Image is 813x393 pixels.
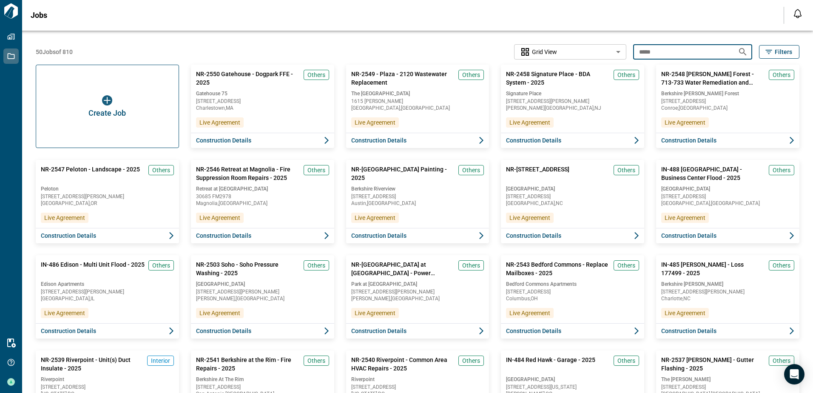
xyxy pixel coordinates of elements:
[152,261,170,270] span: Others
[191,133,334,148] button: Construction Details
[506,260,610,277] span: NR-2543 Bedford Commons - Replace Mailboxes - 2025
[734,43,751,60] button: Search jobs
[307,71,325,79] span: Others
[196,384,329,390] span: [STREET_ADDRESS]
[307,166,325,174] span: Others
[506,165,569,182] span: NR-[STREET_ADDRESS]
[355,118,395,127] span: Live Agreement
[661,165,765,182] span: IN-488 [GEOGRAPHIC_DATA] - Business Center Flood - 2025
[31,11,47,20] span: Jobs
[759,45,799,59] button: Filters
[199,309,240,317] span: Live Agreement
[661,296,794,301] span: Charlotte , NC
[506,376,639,383] span: [GEOGRAPHIC_DATA]
[351,70,455,87] span: NR-2549 - Plaza - 2120 Wastewater Replacement
[307,261,325,270] span: Others
[351,231,406,240] span: Construction Details
[351,281,484,288] span: Park at [GEOGRAPHIC_DATA]
[199,214,240,222] span: Live Agreement
[196,231,251,240] span: Construction Details
[196,296,329,301] span: [PERSON_NAME] , [GEOGRAPHIC_DATA]
[196,260,300,277] span: NR-2503 Soho - Soho Pressure Washing - 2025
[506,185,639,192] span: [GEOGRAPHIC_DATA]
[152,166,170,174] span: Others
[506,194,639,199] span: [STREET_ADDRESS]
[196,289,329,294] span: [STREET_ADDRESS][PERSON_NAME]
[196,105,329,111] span: Charlestown , MA
[307,356,325,365] span: Others
[501,323,644,339] button: Construction Details
[41,327,96,335] span: Construction Details
[661,99,794,104] span: [STREET_ADDRESS]
[351,185,484,192] span: Berkshire Riverview
[351,90,484,97] span: The [GEOGRAPHIC_DATA]
[661,281,794,288] span: Berkshire [PERSON_NAME]
[44,309,85,317] span: Live Agreement
[351,194,484,199] span: [STREET_ADDRESS]
[196,376,329,383] span: Berkshire At The Rim
[665,118,705,127] span: Live Agreement
[773,71,790,79] span: Others
[41,356,144,373] span: NR-2539 Riverpoint - Unit(s) Duct Insulate - 2025
[462,71,480,79] span: Others
[351,99,484,104] span: 1615 [PERSON_NAME]
[41,194,174,199] span: [STREET_ADDRESS][PERSON_NAME]
[196,136,251,145] span: Construction Details
[661,376,794,383] span: The [PERSON_NAME]
[532,48,557,56] span: Grid View
[351,136,406,145] span: Construction Details
[661,194,794,199] span: [STREET_ADDRESS]
[773,166,790,174] span: Others
[36,48,73,56] span: 50 Jobs of 810
[41,201,174,206] span: [GEOGRAPHIC_DATA] , OR
[351,356,455,373] span: NR-2540 Riverpoint - Common Area HVAC Repairs - 2025
[36,228,179,243] button: Construction Details
[656,133,799,148] button: Construction Details
[351,105,484,111] span: [GEOGRAPHIC_DATA] , [GEOGRAPHIC_DATA]
[661,289,794,294] span: [STREET_ADDRESS][PERSON_NAME]
[509,309,550,317] span: Live Agreement
[196,90,329,97] span: Gatehouse 75
[661,70,765,87] span: NR-2548 [PERSON_NAME] Forest - 713-733 Water Remediation and Restoration - 2025
[196,70,300,87] span: NR-2550 Gatehouse - Dogpark FFE - 2025
[41,289,174,294] span: [STREET_ADDRESS][PERSON_NAME]
[661,327,716,335] span: Construction Details
[196,356,300,373] span: NR-2541 Berkshire at the Rim - Fire Repairs - 2025
[41,281,174,288] span: Edison Apartments
[351,327,406,335] span: Construction Details
[617,166,635,174] span: Others
[617,71,635,79] span: Others
[509,118,550,127] span: Live Agreement
[506,231,561,240] span: Construction Details
[196,201,329,206] span: Magnolia , [GEOGRAPHIC_DATA]
[506,327,561,335] span: Construction Details
[506,105,639,111] span: [PERSON_NAME][GEOGRAPHIC_DATA] , NJ
[41,231,96,240] span: Construction Details
[44,214,85,222] span: Live Agreement
[355,309,395,317] span: Live Agreement
[506,99,639,104] span: [STREET_ADDRESS][PERSON_NAME]
[775,48,792,56] span: Filters
[506,90,639,97] span: Signature Place
[462,356,480,365] span: Others
[506,201,639,206] span: [GEOGRAPHIC_DATA] , NC
[665,214,705,222] span: Live Agreement
[661,90,794,97] span: Berkshire [PERSON_NAME] Forest
[509,214,550,222] span: Live Agreement
[661,201,794,206] span: [GEOGRAPHIC_DATA] , [GEOGRAPHIC_DATA]
[191,228,334,243] button: Construction Details
[41,260,145,277] span: IN-486 Edison - Multi Unit Flood - 2025
[661,356,765,373] span: NR-2537 [PERSON_NAME] - Gutter Flashing - 2025
[661,231,716,240] span: Construction Details
[351,201,484,206] span: Austin , [GEOGRAPHIC_DATA]
[773,261,790,270] span: Others
[41,384,174,390] span: [STREET_ADDRESS]
[661,260,765,277] span: IN-485 [PERSON_NAME] - Loss 177499 - 2025
[88,109,126,117] span: Create Job
[661,136,716,145] span: Construction Details
[346,228,489,243] button: Construction Details
[501,133,644,148] button: Construction Details
[151,356,170,365] span: Interior
[196,185,329,192] span: Retreat at [GEOGRAPHIC_DATA]
[661,185,794,192] span: [GEOGRAPHIC_DATA]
